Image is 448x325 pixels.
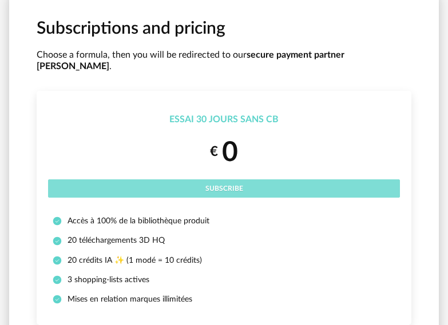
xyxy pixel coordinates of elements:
li: Accès à 100% de la bibliothèque produit [53,216,395,226]
div: Essai 30 jours sans CB [48,114,400,126]
li: 3 shopping-lists actives [53,275,395,285]
h1: Subscriptions and pricing [37,18,411,40]
button: Subscribe [48,179,400,198]
li: 20 téléchargements 3D HQ [53,235,395,246]
span: Subscribe [205,185,243,192]
span: 0 [222,139,238,166]
li: 20 crédits IA ✨ (1 modé = 10 crédits) [53,255,395,266]
p: Choose a formula, then you will be redirected to our . [37,49,411,73]
small: € [210,143,218,161]
li: Mises en relation marques illimitées [53,294,395,304]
